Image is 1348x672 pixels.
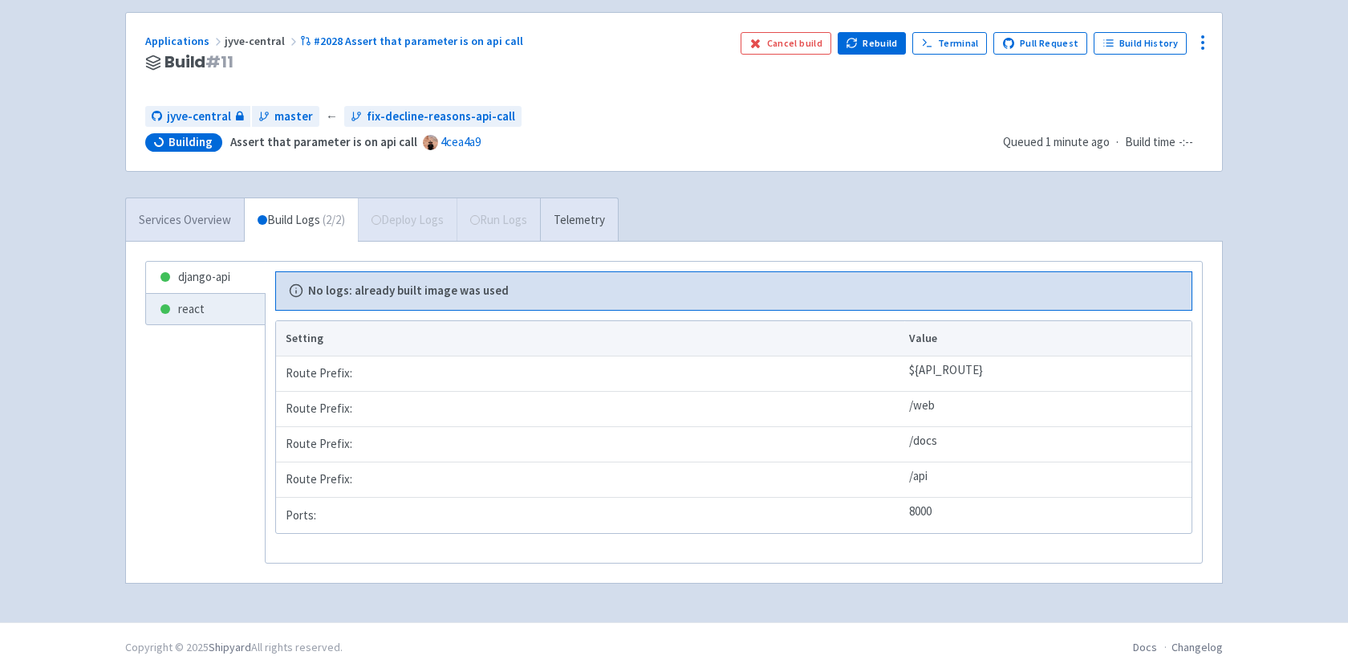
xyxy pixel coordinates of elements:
td: /web [904,392,1192,427]
td: Route Prefix: [276,427,904,462]
a: jyve-central [145,106,250,128]
a: Docs [1133,640,1157,654]
td: Route Prefix: [276,462,904,498]
a: react [146,294,265,325]
td: /docs [904,427,1192,462]
span: jyve-central [167,108,231,126]
span: -:-- [1179,133,1193,152]
th: Setting [276,321,904,356]
a: fix-decline-reasons-api-call [344,106,522,128]
a: Changelog [1171,640,1223,654]
span: master [274,108,313,126]
strong: Assert that parameter is on api call [230,134,417,149]
span: ← [326,108,338,126]
b: No logs: already built image was used [308,282,509,300]
td: /api [904,462,1192,498]
td: Route Prefix: [276,392,904,427]
a: Terminal [912,32,987,55]
a: Build Logs (2/2) [245,198,358,242]
span: Build time [1125,133,1175,152]
a: Shipyard [209,640,251,654]
time: 1 minute ago [1046,134,1110,149]
td: Route Prefix: [276,356,904,392]
div: Copyright © 2025 All rights reserved. [125,639,343,656]
th: Value [904,321,1192,356]
span: Build [164,53,233,71]
span: Building [168,134,213,150]
span: ( 2 / 2 ) [323,211,345,230]
td: 8000 [904,498,1192,533]
span: fix-decline-reasons-api-call [367,108,515,126]
a: Services Overview [126,198,244,242]
a: Build History [1094,32,1187,55]
button: Rebuild [838,32,907,55]
a: Applications [145,34,225,48]
span: Queued [1003,134,1110,149]
a: Telemetry [540,198,618,242]
a: master [252,106,319,128]
td: ${API_ROUTE} [904,356,1192,392]
td: Ports: [276,498,904,533]
a: 4cea4a9 [441,134,481,149]
button: Cancel build [741,32,831,55]
a: django-api [146,262,265,293]
span: # 11 [205,51,233,73]
span: jyve-central [225,34,300,48]
a: #2028 Assert that parameter is on api call [300,34,526,48]
div: · [1003,133,1203,152]
a: Pull Request [993,32,1087,55]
